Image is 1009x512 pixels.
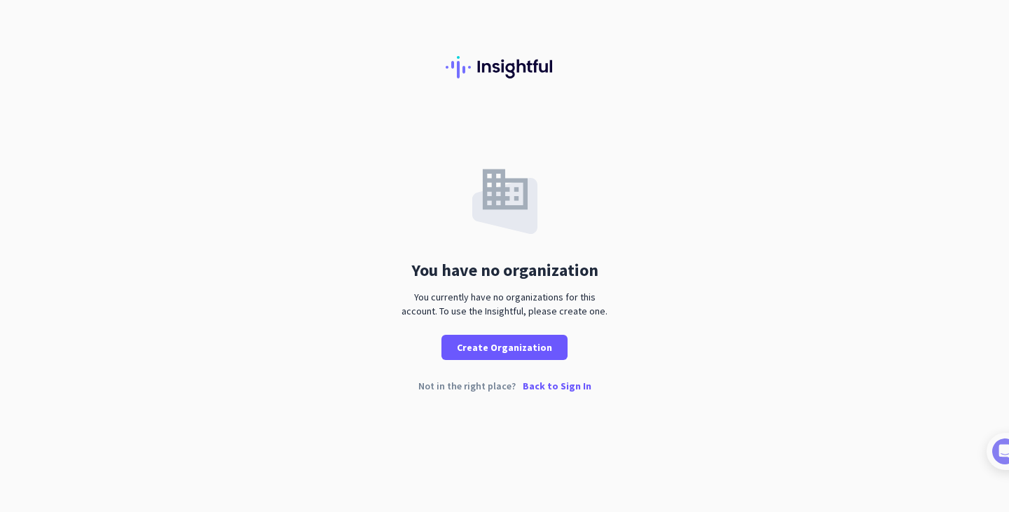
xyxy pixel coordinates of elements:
p: Back to Sign In [523,381,591,391]
div: You currently have no organizations for this account. To use the Insightful, please create one. [396,290,613,318]
button: Create Organization [441,335,568,360]
span: Create Organization [457,340,552,354]
img: Insightful [446,56,563,78]
div: You have no organization [411,262,598,279]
